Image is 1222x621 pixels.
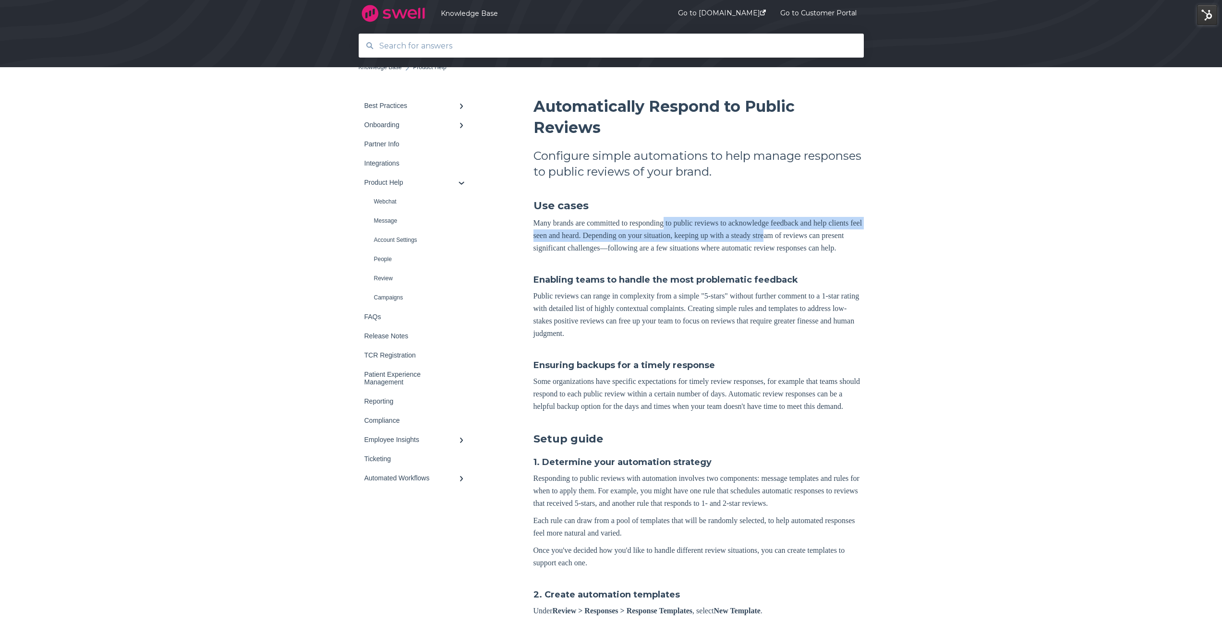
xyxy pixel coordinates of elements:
p: Responding to public reviews with automation involves two components: message templates and rules... [533,472,864,510]
a: Release Notes [359,326,474,346]
a: Review [359,269,474,288]
img: company logo [359,1,428,25]
img: HubSpot Tools Menu Toggle [1197,5,1217,25]
span: Product Help [413,64,446,71]
a: Compliance [359,411,474,430]
a: FAQs [359,307,474,326]
a: Webchat [359,192,474,211]
a: Account Settings [359,230,474,250]
div: Reporting [364,397,459,405]
div: Patient Experience Management [364,370,459,386]
a: People [359,250,474,269]
div: Best Practices [364,102,459,109]
input: Search for answers [374,36,849,56]
h4: 2. Create automation templates [533,588,864,601]
a: Knowledge Base [359,64,402,71]
h3: Setup guide [533,432,864,446]
a: Campaigns [359,288,474,307]
div: Product Help [364,179,459,186]
p: Once you've decided how you'd like to handle different review situations, you can create template... [533,544,864,569]
div: Automated Workflows [364,474,459,482]
div: Ticketing [364,455,459,463]
a: Integrations [359,154,474,173]
a: Ticketing [359,449,474,468]
div: Onboarding [364,121,459,129]
a: Employee Insights [359,430,474,449]
span: Automatically Respond to Public Reviews [533,97,795,137]
a: Onboarding [359,115,474,134]
p: Public reviews can range in complexity from a simple "5-stars" without further comment to a 1-sta... [533,290,864,340]
a: Message [359,211,474,230]
div: TCR Registration [364,351,459,359]
p: Some organizations have specific expectations for timely review responses, for example that teams... [533,375,864,413]
div: Employee Insights [364,436,459,443]
h3: Use cases [533,199,864,213]
a: TCR Registration [359,346,474,365]
h4: 1. Determine your automation strategy [533,456,864,468]
h2: Configure simple automations to help manage responses to public reviews of your brand. [533,148,864,179]
a: Reporting [359,392,474,411]
p: Many brands are committed to responding to public reviews to acknowledge feedback and help client... [533,217,864,254]
strong: New Template [714,607,760,615]
h4: Ensuring backups for a timely response [533,359,864,371]
div: Integrations [364,159,459,167]
div: Partner Info [364,140,459,148]
a: Patient Experience Management [359,365,474,392]
div: Release Notes [364,332,459,340]
a: Automated Workflows [359,468,474,488]
p: Each rule can draw from a pool of templates that will be randomly selected, to help automated res... [533,514,864,539]
strong: Review > Responses > Response Templates [552,607,692,615]
a: Partner Info [359,134,474,154]
div: Compliance [364,417,459,424]
a: Product Help [359,173,474,192]
a: Best Practices [359,96,474,115]
div: FAQs [364,313,459,321]
p: Under , select . [533,605,864,617]
h4: Enabling teams to handle the most problematic feedback [533,274,864,286]
a: Knowledge Base [441,9,649,18]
